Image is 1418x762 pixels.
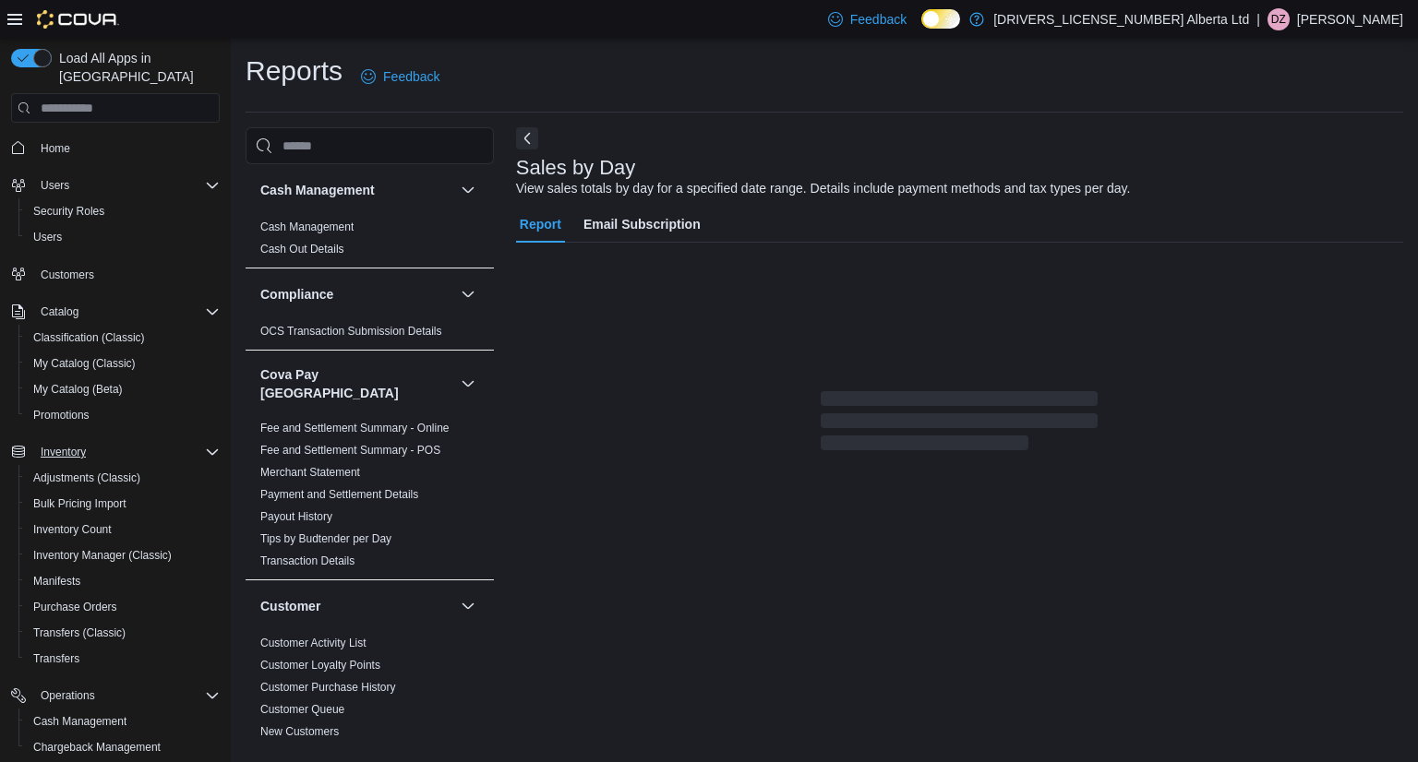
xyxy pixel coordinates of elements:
h3: Sales by Day [516,157,636,179]
h3: Customer [260,597,320,615]
span: Operations [41,688,95,703]
button: Chargeback Management [18,734,227,760]
span: Cash Management [33,714,126,729]
span: Users [41,178,69,193]
span: Users [33,174,220,196]
span: Customers [41,268,94,282]
span: Promotions [33,408,90,423]
span: Inventory Manager (Classic) [26,544,220,566]
button: Security Roles [18,198,227,224]
span: Transfers [26,648,220,670]
a: Cash Management [26,710,134,732]
span: Manifests [33,574,80,589]
button: Cash Management [457,179,479,201]
span: Customers [33,263,220,286]
button: Inventory [33,441,93,463]
span: Home [41,141,70,156]
span: Feedback [850,10,907,29]
a: Promotions [26,404,97,426]
h3: Compliance [260,285,333,304]
span: My Catalog (Beta) [26,378,220,400]
a: Customer Loyalty Points [260,659,380,672]
a: Customer Queue [260,703,344,716]
a: Inventory Manager (Classic) [26,544,179,566]
span: Security Roles [26,200,220,222]
span: Catalog [41,304,78,319]
button: Cash Management [18,708,227,734]
span: Cash Management [26,710,220,732]
p: [DRIVERS_LICENSE_NUMBER] Alberta Ltd [993,8,1249,30]
span: Report [520,206,561,243]
span: Customer Activity List [260,636,367,650]
span: Dark Mode [921,29,922,30]
button: Bulk Pricing Import [18,491,227,517]
a: Customers [33,264,102,286]
span: Fee and Settlement Summary - POS [260,443,440,458]
span: Transfers [33,651,79,666]
span: Tips by Budtender per Day [260,531,391,546]
span: My Catalog (Beta) [33,382,123,397]
span: Home [33,136,220,159]
span: OCS Transaction Submission Details [260,324,442,339]
span: Promotions [26,404,220,426]
span: Purchase Orders [26,596,220,618]
span: Catalog [33,301,220,323]
div: Customer [246,632,494,750]
span: Payout History [260,509,332,524]
p: [PERSON_NAME] [1297,8,1403,30]
span: Cash Out Details [260,242,344,256]
span: Bulk Pricing Import [33,496,126,511]
button: Cash Management [260,181,453,199]
a: Fee and Settlement Summary - POS [260,444,440,457]
span: Customer Purchase History [260,680,396,695]
span: Inventory Manager (Classic) [33,548,172,563]
button: Inventory Count [18,517,227,542]
div: Doug Zimmerman [1268,8,1290,30]
button: Inventory [4,439,227,465]
a: Inventory Count [26,518,119,541]
a: Classification (Classic) [26,327,152,349]
a: Customer Activity List [260,637,367,649]
span: Adjustments (Classic) [33,470,140,485]
a: Tips by Budtender per Day [260,532,391,545]
a: Bulk Pricing Import [26,493,134,515]
a: New Customers [260,725,339,738]
div: Compliance [246,320,494,350]
button: Promotions [18,402,227,428]
a: Customer Purchase History [260,681,396,694]
button: Customer [457,595,479,617]
input: Dark Mode [921,9,960,29]
button: Cova Pay [GEOGRAPHIC_DATA] [457,373,479,395]
button: Customers [4,261,227,288]
span: My Catalog (Classic) [26,352,220,375]
button: Customer [260,597,453,615]
span: Chargeback Management [33,740,161,755]
span: Classification (Classic) [33,330,145,345]
button: Classification (Classic) [18,325,227,351]
span: Transfers (Classic) [33,625,126,640]
span: Transfers (Classic) [26,622,220,644]
a: My Catalog (Beta) [26,378,130,400]
span: Fee and Settlement Summary - Online [260,421,450,435]
button: Operations [4,683,227,708]
p: | [1256,8,1260,30]
span: Cash Management [260,220,354,234]
span: Operations [33,685,220,707]
span: Chargeback Management [26,736,220,758]
span: Email Subscription [583,206,701,243]
span: Inventory [33,441,220,463]
a: Fee and Settlement Summary - Online [260,422,450,435]
button: Users [4,173,227,198]
button: Users [33,174,77,196]
span: Transaction Details [260,554,354,568]
h3: Cash Management [260,181,375,199]
a: OCS Transaction Submission Details [260,325,442,338]
button: Catalog [4,299,227,325]
button: Operations [33,685,102,707]
button: Transfers [18,646,227,672]
span: Purchase Orders [33,600,117,614]
span: Bulk Pricing Import [26,493,220,515]
a: Cash Management [260,220,354,233]
img: Cova [37,10,119,29]
a: Manifests [26,570,88,592]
